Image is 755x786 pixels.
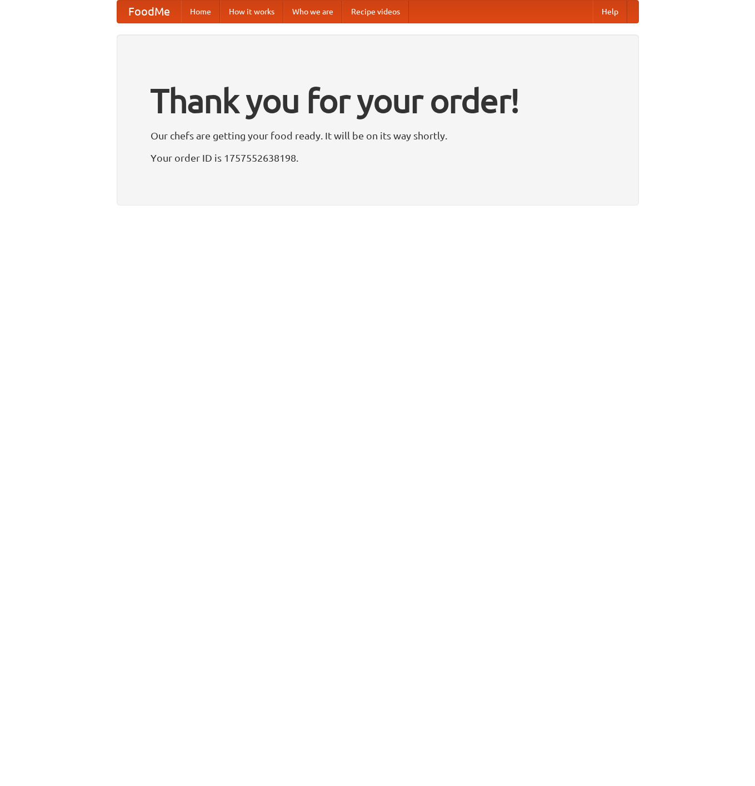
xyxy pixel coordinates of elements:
a: How it works [220,1,283,23]
p: Your order ID is 1757552638198. [151,149,605,166]
a: Recipe videos [342,1,409,23]
a: FoodMe [117,1,181,23]
a: Who we are [283,1,342,23]
h1: Thank you for your order! [151,74,605,127]
p: Our chefs are getting your food ready. It will be on its way shortly. [151,127,605,144]
a: Home [181,1,220,23]
a: Help [593,1,627,23]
